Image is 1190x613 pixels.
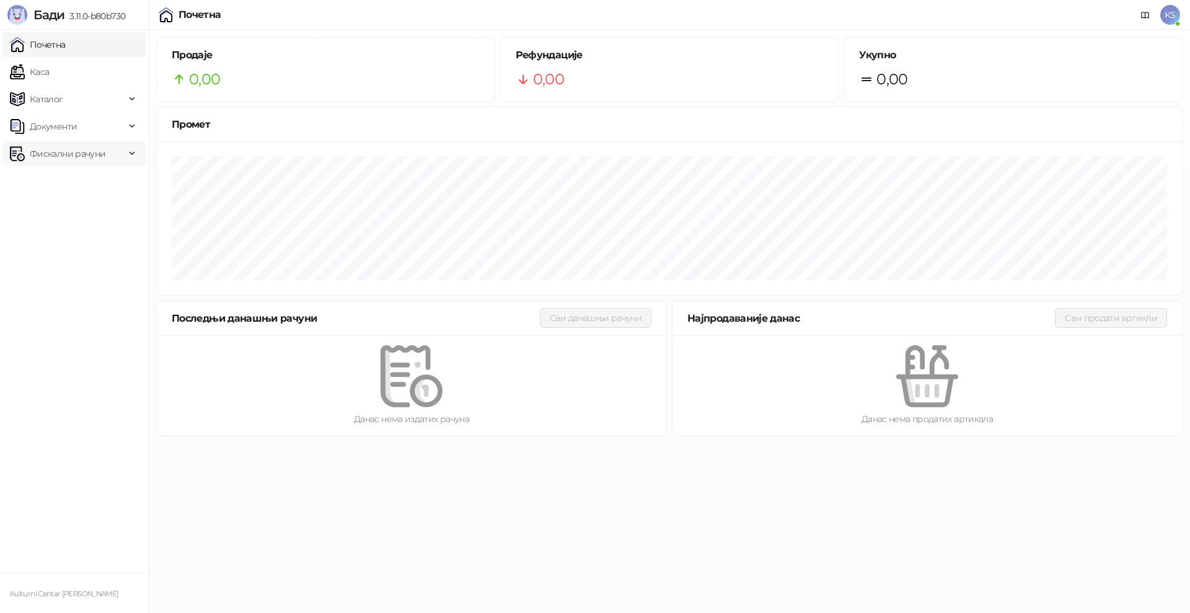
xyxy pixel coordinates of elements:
[30,114,77,139] span: Документи
[687,311,1055,326] div: Најпродаваније данас
[533,68,564,91] span: 0,00
[10,589,118,598] small: Kulturni Centar [PERSON_NAME]
[1160,5,1180,25] span: KS
[177,412,646,426] div: Данас нема издатих рачуна
[10,32,66,57] a: Почетна
[172,117,1167,132] div: Промет
[7,5,27,25] img: Logo
[30,87,63,112] span: Каталог
[859,48,1167,63] h5: Укупно
[172,48,480,63] h5: Продаје
[172,311,540,326] div: Последњи данашњи рачуни
[30,141,105,166] span: Фискални рачуни
[1135,5,1155,25] a: Документација
[178,10,221,20] div: Почетна
[876,68,907,91] span: 0,00
[64,11,125,22] span: 3.11.0-b80b730
[1055,308,1167,328] button: Сви продати артикли
[189,68,220,91] span: 0,00
[516,48,824,63] h5: Рефундације
[10,60,49,84] a: Каса
[692,412,1162,426] div: Данас нема продатих артикала
[33,7,64,22] span: Бади
[540,308,651,328] button: Сви данашњи рачуни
